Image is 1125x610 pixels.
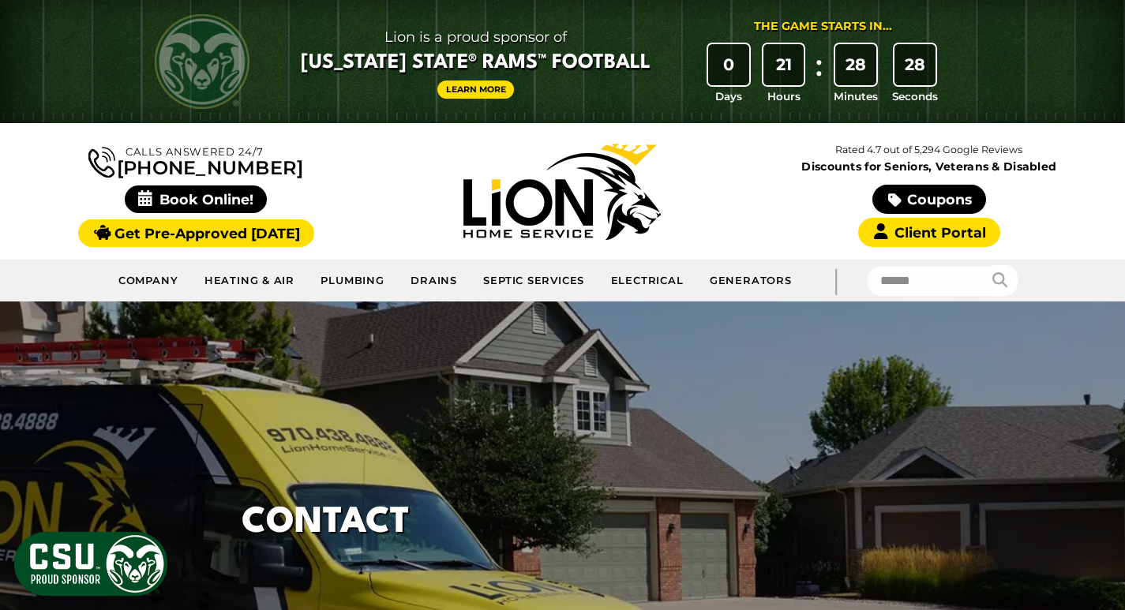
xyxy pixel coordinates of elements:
span: Discounts for Seniors, Veterans & Disabled [749,161,1109,172]
a: Electrical [598,265,696,297]
a: Coupons [872,185,986,214]
div: 28 [835,44,876,85]
img: CSU Rams logo [155,14,249,109]
a: Plumbing [308,265,398,297]
span: Seconds [892,88,938,104]
span: Minutes [834,88,878,104]
div: : [811,44,827,105]
div: | [804,260,868,301]
span: Hours [767,88,801,104]
a: Client Portal [858,218,1000,247]
img: CSU Sponsor Badge [12,530,170,598]
div: 21 [763,44,804,85]
a: Learn More [437,80,515,99]
a: Get Pre-Approved [DATE] [78,219,314,247]
div: 28 [894,44,936,85]
a: Heating & Air [192,265,309,297]
a: Company [106,265,192,297]
a: Drains [398,265,471,297]
img: Lion Home Service [463,144,661,240]
h1: Contact [242,496,410,549]
a: Generators [697,265,804,297]
span: Book Online! [125,185,268,213]
div: The Game Starts in... [754,18,892,36]
span: Lion is a proud sponsor of [301,24,651,50]
a: Septic Services [471,265,598,297]
span: [US_STATE] State® Rams™ Football [301,50,651,77]
div: 0 [708,44,749,85]
span: Days [715,88,742,104]
p: Rated 4.7 out of 5,294 Google Reviews [746,141,1112,159]
a: [PHONE_NUMBER] [88,144,303,178]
